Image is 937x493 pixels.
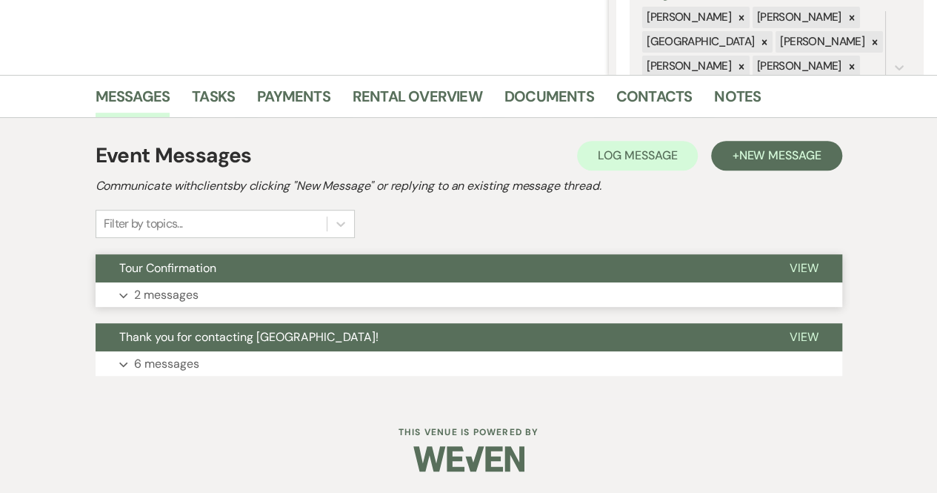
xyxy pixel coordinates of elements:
span: New Message [738,148,821,163]
span: Thank you for contacting [GEOGRAPHIC_DATA]! [119,329,379,345]
div: [PERSON_NAME] [753,7,844,28]
img: Weven Logo [413,433,524,485]
div: Filter by topics... [104,215,183,233]
span: View [790,260,818,276]
h2: Communicate with clients by clicking "New Message" or replying to an existing message thread. [96,177,842,195]
div: [PERSON_NAME] [776,31,867,53]
p: 6 messages [134,354,199,374]
div: [PERSON_NAME] [753,56,844,77]
div: [PERSON_NAME] [642,7,733,28]
h1: Event Messages [96,140,252,171]
span: Tour Confirmation [119,260,216,276]
button: Tour Confirmation [96,254,766,282]
a: Payments [257,85,330,117]
a: Notes [714,85,761,117]
div: [PERSON_NAME] [642,56,733,77]
button: Log Message [577,141,698,171]
button: +New Message [711,141,841,171]
p: 2 messages [134,285,199,305]
a: Contacts [616,85,693,117]
button: View [766,323,842,351]
button: Thank you for contacting [GEOGRAPHIC_DATA]! [96,323,766,351]
div: [GEOGRAPHIC_DATA] [642,31,756,53]
a: Tasks [192,85,235,117]
a: Rental Overview [353,85,482,117]
span: Log Message [598,148,677,163]
a: Messages [96,85,170,117]
button: 2 messages [96,282,842,308]
span: View [790,329,818,345]
a: Documents [504,85,594,117]
button: View [766,254,842,282]
button: 6 messages [96,351,842,377]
